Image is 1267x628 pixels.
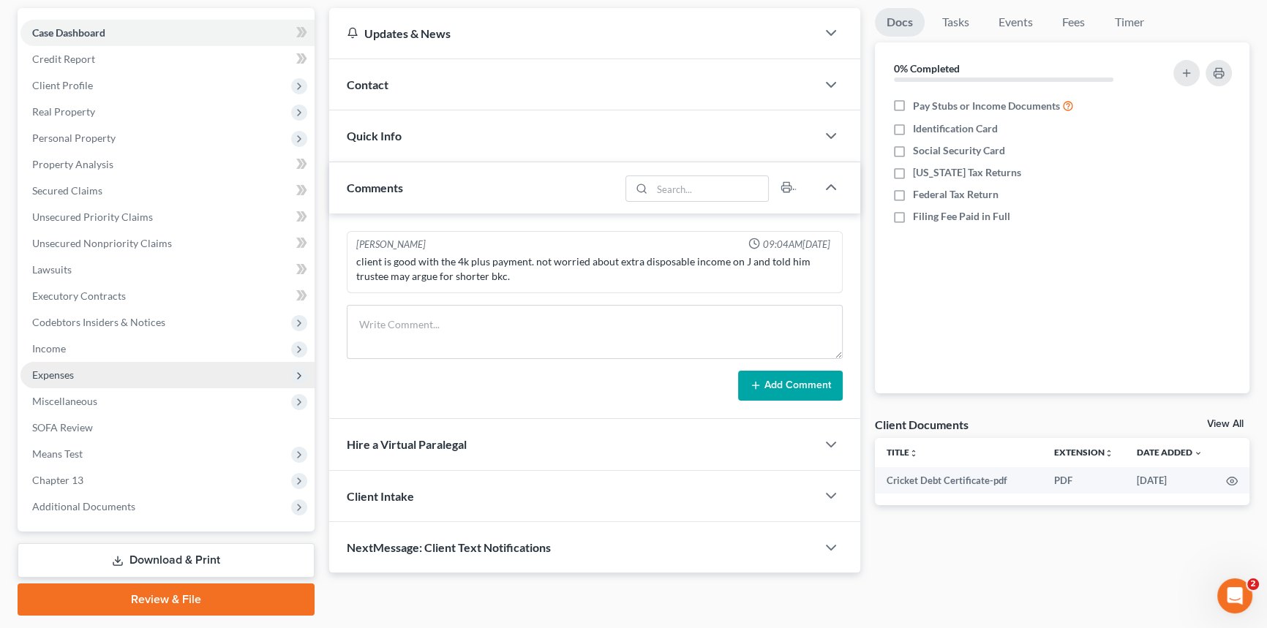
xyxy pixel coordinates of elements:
a: Events [987,8,1045,37]
button: Add Comment [738,371,843,401]
span: Real Property [32,105,95,118]
input: Search... [652,176,768,201]
span: Federal Tax Return [913,187,999,202]
a: Review & File [18,583,315,616]
i: unfold_more [1105,449,1113,458]
a: Timer [1103,8,1156,37]
a: Property Analysis [20,151,315,178]
td: Cricket Debt Certificate-pdf [875,467,1043,493]
a: SOFA Review [20,415,315,441]
span: Hire a Virtual Paralegal [347,437,467,451]
span: SOFA Review [32,421,93,434]
a: Unsecured Nonpriority Claims [20,230,315,257]
a: Executory Contracts [20,283,315,309]
span: Expenses [32,368,74,381]
span: Client Profile [32,79,93,91]
span: Client Intake [347,489,414,503]
span: Secured Claims [32,184,102,197]
span: Executory Contracts [32,290,126,302]
span: 2 [1247,578,1259,590]
span: Pay Stubs or Income Documents [913,99,1060,113]
span: Additional Documents [32,500,135,512]
span: Income [32,342,66,355]
span: Means Test [32,447,83,460]
a: Secured Claims [20,178,315,204]
i: unfold_more [909,449,918,458]
span: Social Security Card [913,143,1005,158]
span: Comments [347,181,403,194]
span: Lawsuits [32,263,72,276]
td: [DATE] [1125,467,1214,493]
a: Extensionunfold_more [1054,447,1113,458]
span: Personal Property [32,132,116,144]
span: Unsecured Nonpriority Claims [32,237,172,249]
a: Lawsuits [20,257,315,283]
span: Property Analysis [32,158,113,170]
span: Chapter 13 [32,474,83,486]
a: Date Added expand_more [1137,447,1203,458]
span: Quick Info [347,129,402,143]
iframe: Intercom live chat [1217,578,1252,613]
span: Credit Report [32,53,95,65]
div: Updates & News [347,26,799,41]
td: PDF [1042,467,1125,493]
a: Tasks [930,8,981,37]
div: [PERSON_NAME] [356,238,426,251]
a: Docs [875,8,925,37]
i: expand_more [1194,449,1203,458]
span: Filing Fee Paid in Full [913,209,1010,224]
a: Case Dashboard [20,20,315,46]
a: Credit Report [20,46,315,72]
div: Client Documents [875,417,969,432]
span: Identification Card [913,121,998,136]
span: 09:04AM[DATE] [763,238,830,251]
a: Download & Print [18,543,315,578]
a: Titleunfold_more [887,447,918,458]
a: Unsecured Priority Claims [20,204,315,230]
span: Codebtors Insiders & Notices [32,316,165,328]
strong: 0% Completed [894,62,960,75]
span: Contact [347,77,388,91]
span: Miscellaneous [32,395,97,407]
span: Case Dashboard [32,26,105,39]
a: View All [1207,419,1244,429]
a: Fees [1050,8,1097,37]
span: NextMessage: Client Text Notifications [347,540,551,554]
div: client is good with the 4k plus payment. not worried about extra disposable income on J and told ... [356,254,833,284]
span: Unsecured Priority Claims [32,211,153,223]
span: [US_STATE] Tax Returns [913,165,1021,180]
